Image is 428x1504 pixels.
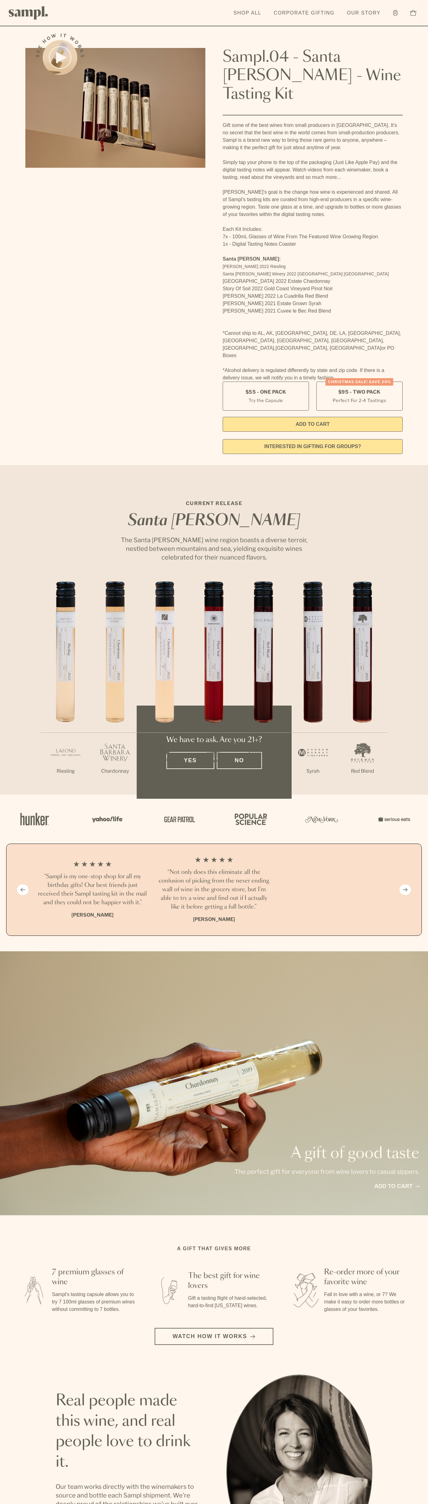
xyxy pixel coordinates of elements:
li: 7 / 7 [338,581,387,795]
li: 5 / 7 [239,581,288,795]
p: Chardonnay [140,767,189,775]
h3: “Sampl is my one-stop shop for all my birthday gifts! Our best friends just received their Sampl ... [37,872,148,907]
b: [PERSON_NAME] [193,916,235,922]
li: 3 / 7 [140,581,189,795]
a: Add to cart [374,1182,419,1191]
p: Syrah [288,767,338,775]
p: The perfect gift for everyone from wine lovers to casual sippers. [234,1167,419,1176]
li: 1 / 4 [37,856,148,923]
li: 2 / 7 [90,581,140,795]
button: Add to Cart [223,417,403,432]
p: Chardonnay [90,767,140,775]
span: $95 - Two Pack [338,389,381,395]
li: 1 / 7 [41,581,90,795]
p: A gift of good taste [234,1146,419,1161]
li: 2 / 4 [158,856,270,923]
div: Christmas SALE! Save 20% [326,378,393,386]
p: Riesling [41,767,90,775]
span: $55 - One Pack [246,389,286,395]
img: Sampl logo [9,6,48,19]
button: Previous slide [17,884,28,895]
button: See how it works [43,40,77,75]
a: Our Story [344,6,384,20]
img: Sampl.04 - Santa Barbara - Wine Tasting Kit [25,48,205,168]
button: Next slide [400,884,411,895]
li: 4 / 7 [189,581,239,795]
p: Red Blend [338,767,387,775]
b: [PERSON_NAME] [71,912,113,918]
a: interested in gifting for groups? [223,439,403,454]
small: Try the Capsule [249,397,283,404]
small: Perfect For 2-4 Tastings [333,397,386,404]
h3: “Not only does this eliminate all the confusion of picking from the never ending wall of wine in ... [158,868,270,911]
li: 6 / 7 [288,581,338,795]
a: Corporate Gifting [271,6,338,20]
p: Pinot Noir [189,767,239,775]
a: Shop All [230,6,264,20]
p: Red Blend [239,767,288,775]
